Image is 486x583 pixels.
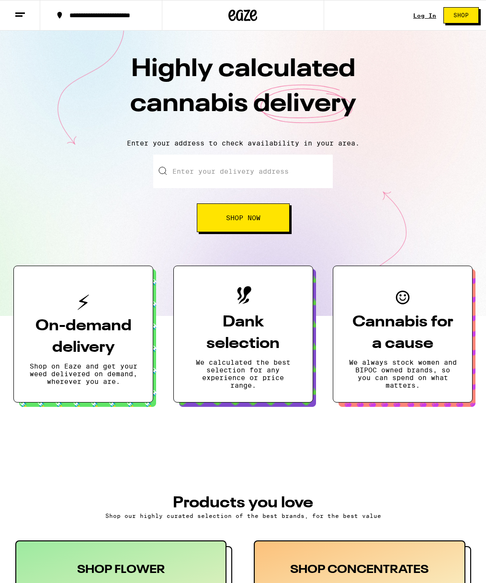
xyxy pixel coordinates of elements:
input: Enter your delivery address [153,155,333,188]
span: Shop Now [226,214,260,221]
p: We always stock women and BIPOC owned brands, so you can spend on what matters. [349,359,457,389]
button: Shop Now [197,203,290,232]
button: Dank selectionWe calculated the best selection for any experience or price range. [173,266,313,403]
button: Shop [443,7,479,23]
button: Cannabis for a causeWe always stock women and BIPOC owned brands, so you can spend on what matters. [333,266,473,403]
p: We calculated the best selection for any experience or price range. [189,359,297,389]
h3: Dank selection [189,312,297,355]
span: Shop [453,12,469,18]
h3: On-demand delivery [29,315,137,359]
p: Enter your address to check availability in your area. [10,139,476,147]
button: On-demand deliveryShop on Eaze and get your weed delivered on demand, wherever you are. [13,266,153,403]
p: Shop our highly curated selection of the best brands, for the best value [15,513,471,519]
h3: Cannabis for a cause [349,312,457,355]
p: Shop on Eaze and get your weed delivered on demand, wherever you are. [29,362,137,385]
h1: Highly calculated cannabis delivery [76,52,411,132]
a: Shop [436,7,486,23]
h3: PRODUCTS YOU LOVE [15,495,471,511]
a: Log In [413,12,436,19]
